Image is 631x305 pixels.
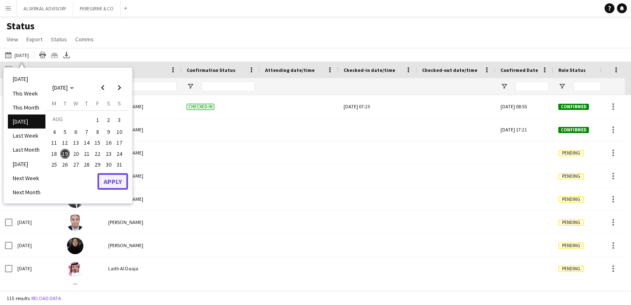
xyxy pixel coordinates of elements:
span: [PERSON_NAME] [108,242,143,248]
button: 10-08-2025 [114,126,125,137]
input: Role Status Filter Input [573,81,606,91]
span: Name [108,67,121,73]
div: [DATE] 07:23 [344,95,412,118]
span: 3 [114,114,124,126]
button: 15-08-2025 [92,137,103,148]
button: Previous month [95,79,111,96]
button: 02-08-2025 [103,114,114,126]
span: 17 [114,138,124,148]
button: 03-08-2025 [114,114,125,126]
span: 18 [49,149,59,159]
span: Role Status [558,67,586,73]
span: Checked-in date/time [344,67,395,73]
span: Confirmed Date [501,67,538,73]
span: Pending [558,243,584,249]
span: S [107,100,110,107]
span: T [64,100,66,107]
span: Confirmation Status [187,67,235,73]
span: [PERSON_NAME] [108,219,143,225]
span: [DATE] [52,84,68,91]
button: [DATE] [3,50,31,60]
span: 23 [104,149,114,159]
input: Name Filter Input [123,81,177,91]
button: 13-08-2025 [71,137,81,148]
span: 22 [93,149,102,159]
span: 24 [114,149,124,159]
button: 06-08-2025 [71,126,81,137]
span: 27 [71,160,81,169]
button: 18-08-2025 [49,148,59,159]
span: 26 [60,160,70,169]
span: Laith Al Daaja [108,265,138,272]
button: Next month [111,79,128,96]
span: Export [26,36,43,43]
li: Last Month [8,143,45,157]
span: 31 [114,160,124,169]
span: 19 [60,149,70,159]
a: Comms [72,34,97,45]
span: Pending [558,150,584,156]
li: Next Week [8,171,45,185]
button: Choose month and year [49,80,77,95]
button: 09-08-2025 [103,126,114,137]
button: 21-08-2025 [81,148,92,159]
span: 21 [82,149,92,159]
button: Open Filter Menu [187,83,194,90]
span: M [52,100,56,107]
img: Rama Alsayed [67,238,83,254]
span: 28 [82,160,92,169]
span: W [74,100,78,107]
button: 29-08-2025 [92,159,103,170]
span: Pending [558,196,584,203]
button: 05-08-2025 [59,126,70,137]
span: 13 [71,138,81,148]
span: 15 [93,138,102,148]
span: T [85,100,88,107]
button: 24-08-2025 [114,148,125,159]
app-action-btn: Crew files as ZIP [50,50,59,60]
button: ALSERKAL ADVISORY [17,0,73,17]
div: [DATE] [12,257,62,280]
button: 08-08-2025 [92,126,103,137]
button: 16-08-2025 [103,137,114,148]
span: Checked-in [187,104,214,110]
span: 30 [104,160,114,169]
li: This Week [8,86,45,100]
span: Attending date/time [265,67,315,73]
span: Photo [67,67,81,73]
span: View [7,36,18,43]
button: Open Filter Menu [558,83,566,90]
span: 29 [93,160,102,169]
span: 4 [49,127,59,137]
span: Status [51,36,67,43]
li: [DATE] [8,157,45,171]
span: Pending [558,173,584,179]
a: Export [23,34,46,45]
span: 1 [93,114,102,126]
button: 30-08-2025 [103,159,114,170]
div: [DATE] [12,280,62,303]
button: PEREGRINE & CO [73,0,121,17]
button: 07-08-2025 [81,126,92,137]
button: 22-08-2025 [92,148,103,159]
button: 17-08-2025 [114,137,125,148]
button: 31-08-2025 [114,159,125,170]
button: 14-08-2025 [81,137,92,148]
li: Next Month [8,185,45,199]
button: Apply [97,173,128,190]
span: 8 [93,127,102,137]
span: 6 [71,127,81,137]
button: 11-08-2025 [49,137,59,148]
span: Comms [75,36,94,43]
span: 20 [71,149,81,159]
span: Checked-out date/time [422,67,477,73]
button: 04-08-2025 [49,126,59,137]
span: 7 [82,127,92,137]
span: Confirmed [558,127,589,133]
img: Laith Al Daaja [67,261,83,277]
button: 12-08-2025 [59,137,70,148]
div: [DATE] [12,211,62,234]
input: Confirmed Date Filter Input [515,81,548,91]
a: View [3,34,21,45]
span: 5 [60,127,70,137]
